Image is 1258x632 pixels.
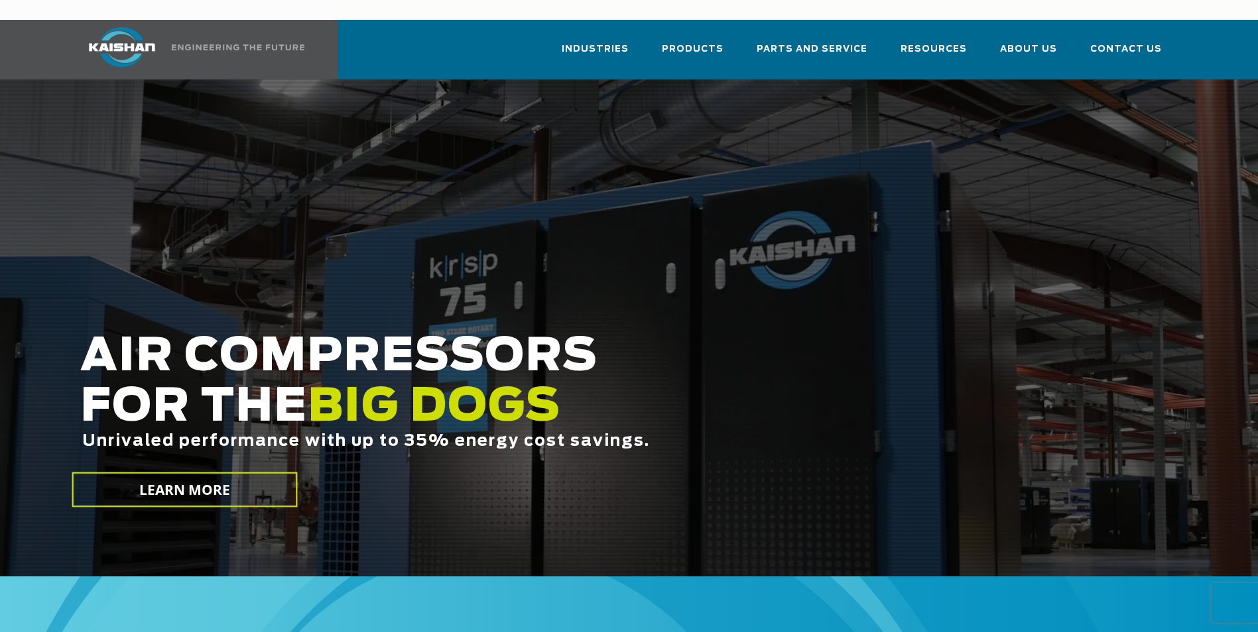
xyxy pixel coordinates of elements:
[82,433,650,449] span: Unrivaled performance with up to 35% energy cost savings.
[757,32,867,77] a: Parts and Service
[1090,32,1162,77] a: Contact Us
[562,42,629,57] span: Industries
[562,32,629,77] a: Industries
[662,42,723,57] span: Products
[1090,42,1162,57] span: Contact Us
[72,20,307,79] a: Kaishan USA
[662,32,723,77] a: Products
[757,42,867,57] span: Parts and Service
[72,27,172,67] img: kaishan logo
[72,472,297,507] a: LEARN MORE
[80,332,993,492] h2: AIR COMPRESSORS FOR THE
[1000,32,1057,77] a: About Us
[308,385,561,430] span: BIG DOGS
[139,480,230,500] span: LEARN MORE
[901,32,967,77] a: Resources
[172,44,304,50] img: Engineering the future
[901,42,967,57] span: Resources
[1000,42,1057,57] span: About Us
